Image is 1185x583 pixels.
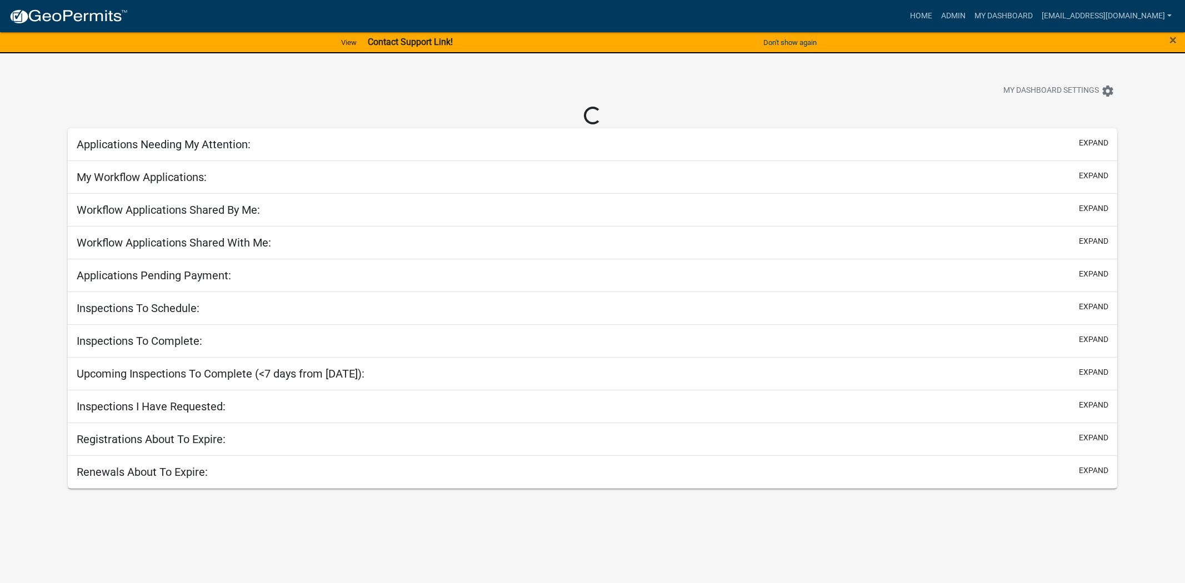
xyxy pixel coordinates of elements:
h5: Inspections I Have Requested: [77,400,226,413]
button: Don't show again [759,33,821,52]
button: expand [1079,465,1108,476]
button: expand [1079,366,1108,378]
h5: Inspections To Complete: [77,334,202,348]
span: × [1169,32,1177,48]
button: expand [1079,137,1108,149]
h5: Renewals About To Expire: [77,465,208,479]
h5: Workflow Applications Shared With Me: [77,236,271,249]
button: expand [1079,399,1108,411]
span: My Dashboard Settings [1003,84,1099,98]
button: expand [1079,334,1108,345]
button: My Dashboard Settingssettings [994,80,1123,102]
a: [EMAIL_ADDRESS][DOMAIN_NAME] [1037,6,1176,27]
button: expand [1079,170,1108,182]
button: expand [1079,301,1108,313]
button: expand [1079,203,1108,214]
a: Home [906,6,937,27]
h5: My Workflow Applications: [77,170,207,184]
a: My Dashboard [970,6,1037,27]
button: expand [1079,432,1108,444]
h5: Applications Pending Payment: [77,269,231,282]
a: Admin [937,6,970,27]
h5: Workflow Applications Shared By Me: [77,203,260,217]
h5: Inspections To Schedule: [77,301,199,315]
button: expand [1079,235,1108,247]
a: View [337,33,361,52]
i: settings [1101,84,1114,98]
h5: Registrations About To Expire: [77,433,226,446]
button: expand [1079,268,1108,280]
strong: Contact Support Link! [368,37,453,47]
button: Close [1169,33,1177,47]
h5: Applications Needing My Attention: [77,138,251,151]
h5: Upcoming Inspections To Complete (<7 days from [DATE]): [77,367,364,380]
